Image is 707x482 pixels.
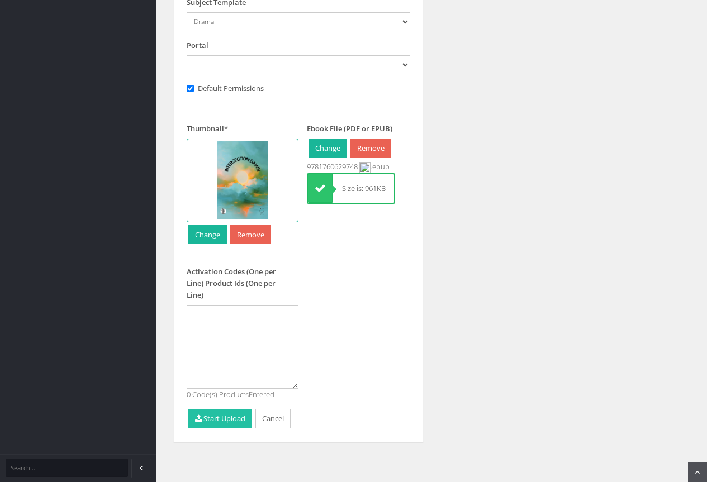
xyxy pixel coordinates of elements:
label: Thumbnail* [187,123,228,135]
a: Cancel [255,409,291,428]
span: Ebook File (PDF or EPUB) [307,123,392,133]
input: Search... [6,459,128,477]
span: Products [219,389,249,399]
span: Activation Codes (One per Line) [187,266,276,288]
img: logo.png [359,162,371,173]
span: .epub [307,161,390,173]
a: Remove [350,139,391,158]
span: Size is: 961KB [342,183,386,193]
img: Z [217,141,268,219]
input: Default Permissions [187,85,194,92]
span: Product Ids (One per Line) [187,278,276,300]
button: Start Upload [188,409,252,428]
a: Remove [230,225,271,245]
span: 0 [187,389,191,399]
span: Code(s) [192,389,217,399]
label: Portal [187,40,208,51]
label: Default Permissions [187,83,264,94]
div: Entered [178,266,298,400]
span: 9781760629748 [307,161,358,171]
